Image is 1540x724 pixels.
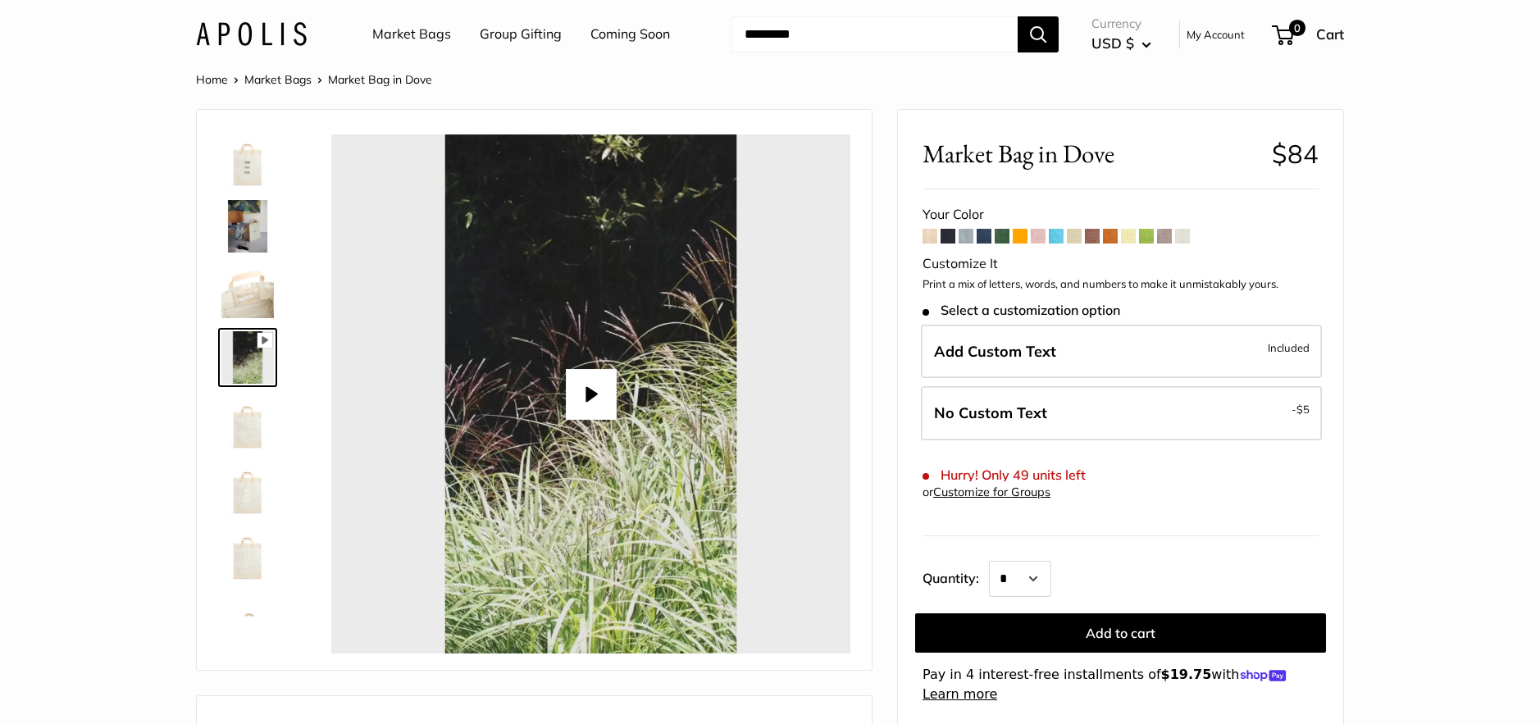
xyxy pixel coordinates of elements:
[221,462,274,515] img: Market Bag in Dove
[218,262,277,321] a: Market Bag in Dove
[921,386,1322,440] label: Leave Blank
[221,266,274,318] img: Market Bag in Dove
[218,131,277,190] a: Market Bag in Dove
[1018,16,1059,52] button: Search
[1091,34,1134,52] span: USD $
[565,369,616,420] button: Play
[921,325,1322,379] label: Add Custom Text
[923,139,1260,169] span: Market Bag in Dove
[328,72,432,87] span: Market Bag in Dove
[590,22,670,47] a: Coming Soon
[923,556,989,597] label: Quantity:
[196,22,307,46] img: Apolis
[923,252,1319,276] div: Customize It
[244,72,312,87] a: Market Bags
[1316,25,1344,43] span: Cart
[221,594,274,646] img: Market Bag in Dove
[1296,403,1310,416] span: $5
[923,467,1086,483] span: Hurry! Only 49 units left
[218,590,277,649] a: Market Bag in Dove
[221,200,274,253] img: Market Bag in Dove
[196,69,432,90] nav: Breadcrumb
[218,328,277,387] a: Market Bag in Dove
[218,394,277,453] a: Market Bag in Dove
[372,22,451,47] a: Market Bags
[1187,25,1245,44] a: My Account
[1273,21,1344,48] a: 0 Cart
[1292,399,1310,419] span: -
[221,331,274,384] img: Market Bag in Dove
[221,528,274,581] img: Market Bag in Dove
[923,481,1050,503] div: or
[196,72,228,87] a: Home
[218,459,277,518] a: Market Bag in Dove
[1289,20,1305,36] span: 0
[923,303,1120,318] span: Select a customization option
[1272,138,1319,170] span: $84
[934,342,1056,361] span: Add Custom Text
[1268,338,1310,357] span: Included
[923,276,1319,293] p: Print a mix of letters, words, and numbers to make it unmistakably yours.
[934,403,1047,422] span: No Custom Text
[221,134,274,187] img: Market Bag in Dove
[933,485,1050,499] a: Customize for Groups
[218,197,277,256] a: Market Bag in Dove
[480,22,562,47] a: Group Gifting
[923,203,1319,227] div: Your Color
[221,397,274,449] img: Market Bag in Dove
[218,525,277,584] a: Market Bag in Dove
[1091,12,1151,35] span: Currency
[915,613,1326,653] button: Add to cart
[1091,30,1151,57] button: USD $
[731,16,1018,52] input: Search...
